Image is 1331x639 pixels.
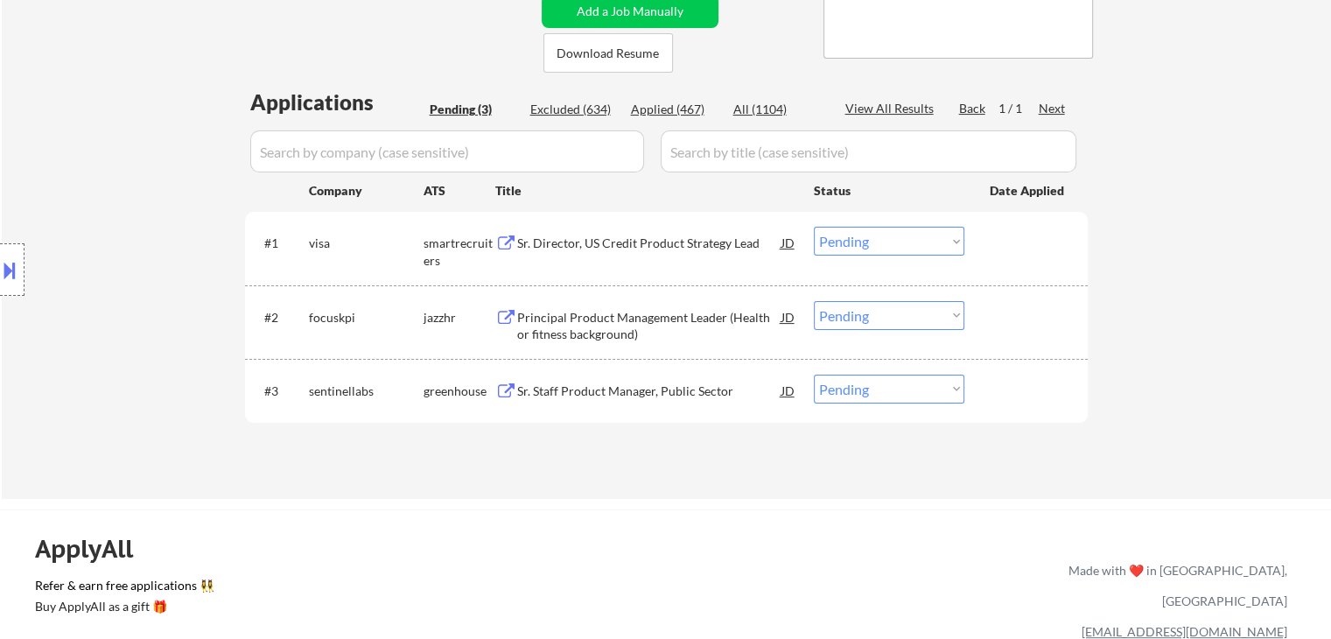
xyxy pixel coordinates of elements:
[631,101,718,118] div: Applied (467)
[309,235,424,252] div: visa
[495,182,797,200] div: Title
[517,235,781,252] div: Sr. Director, US Credit Product Strategy Lead
[424,235,495,269] div: smartrecruiters
[733,101,821,118] div: All (1104)
[309,182,424,200] div: Company
[35,534,153,564] div: ApplyAll
[998,100,1039,117] div: 1 / 1
[309,309,424,327] div: focuskpi
[814,174,964,206] div: Status
[35,579,703,598] a: Refer & earn free applications 👯‍♀️
[430,101,517,118] div: Pending (3)
[35,600,210,613] div: Buy ApplyAll as a gift 🎁
[530,101,618,118] div: Excluded (634)
[543,33,673,73] button: Download Resume
[250,92,424,113] div: Applications
[990,182,1067,200] div: Date Applied
[517,383,781,400] div: Sr. Staff Product Manager, Public Sector
[517,309,781,343] div: Principal Product Management Leader (Health or fitness background)
[1061,555,1287,616] div: Made with ❤️ in [GEOGRAPHIC_DATA], [GEOGRAPHIC_DATA]
[661,130,1076,172] input: Search by title (case sensitive)
[424,309,495,327] div: jazzhr
[309,383,424,400] div: sentinellabs
[1082,624,1287,639] a: [EMAIL_ADDRESS][DOMAIN_NAME]
[845,100,939,117] div: View All Results
[780,227,797,258] div: JD
[424,383,495,400] div: greenhouse
[424,182,495,200] div: ATS
[780,301,797,333] div: JD
[35,598,210,620] a: Buy ApplyAll as a gift 🎁
[780,375,797,406] div: JD
[959,100,987,117] div: Back
[250,130,644,172] input: Search by company (case sensitive)
[1039,100,1067,117] div: Next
